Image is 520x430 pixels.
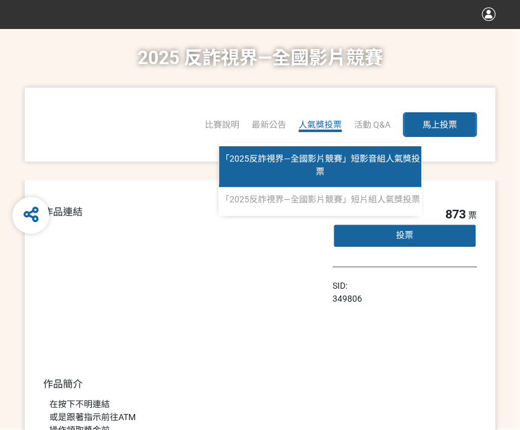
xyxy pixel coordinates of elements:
[445,207,466,221] span: 873
[219,187,421,212] a: 「2025反詐視界—全國影片競賽」短片組人氣獎投票
[369,279,431,292] iframe: IFrame Embed
[138,28,383,88] h1: 2025 反詐視界—全國影片競賽
[221,154,420,176] span: 「2025反詐視界—全國影片競賽」短影音組人氣獎投票
[219,146,421,187] a: 「2025反詐視界—全國影片競賽」短影音組人氣獎投票
[205,120,239,130] a: 比賽說明
[221,194,420,204] span: 「2025反詐視界—全國影片競賽」短片組人氣獎投票
[423,120,457,130] span: 馬上投票
[403,112,477,137] button: 馬上投票
[299,120,342,130] span: 人氣獎投票
[468,210,477,220] span: 票
[396,230,413,240] span: 投票
[252,120,286,130] a: 最新公告
[332,281,362,304] span: SID: 349806
[43,206,83,218] span: 作品連結
[43,378,83,390] span: 作品簡介
[354,120,390,130] a: 活動 Q&A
